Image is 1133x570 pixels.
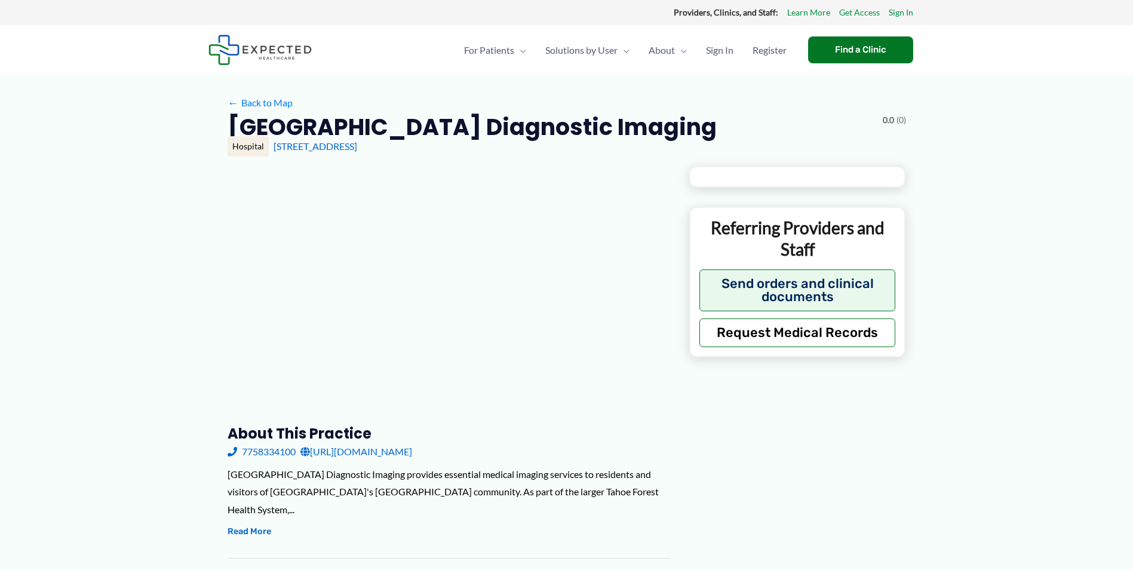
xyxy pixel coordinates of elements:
span: Menu Toggle [514,29,526,71]
span: Menu Toggle [675,29,687,71]
a: ←Back to Map [228,94,293,112]
h2: [GEOGRAPHIC_DATA] Diagnostic Imaging [228,112,717,142]
p: Referring Providers and Staff [699,217,896,261]
span: (0) [896,112,906,128]
img: Expected Healthcare Logo - side, dark font, small [208,35,312,65]
a: [STREET_ADDRESS] [274,140,357,152]
a: Register [743,29,796,71]
span: Register [753,29,787,71]
button: Send orders and clinical documents [699,269,896,311]
div: Hospital [228,136,269,157]
a: Sign In [889,5,913,20]
span: Sign In [706,29,733,71]
a: Find a Clinic [808,36,913,63]
button: Read More [228,525,271,539]
a: Sign In [696,29,743,71]
strong: Providers, Clinics, and Staff: [674,7,778,17]
button: Request Medical Records [699,318,896,347]
a: Get Access [839,5,880,20]
h3: About this practice [228,424,670,443]
a: 7758334100 [228,443,296,461]
div: [GEOGRAPHIC_DATA] Diagnostic Imaging provides essential medical imaging services to residents and... [228,465,670,519]
span: For Patients [464,29,514,71]
span: 0.0 [883,112,894,128]
nav: Primary Site Navigation [455,29,796,71]
a: Solutions by UserMenu Toggle [536,29,639,71]
span: ← [228,97,239,108]
a: AboutMenu Toggle [639,29,696,71]
a: Learn More [787,5,830,20]
span: About [649,29,675,71]
a: [URL][DOMAIN_NAME] [300,443,412,461]
span: Solutions by User [545,29,618,71]
a: For PatientsMenu Toggle [455,29,536,71]
span: Menu Toggle [618,29,630,71]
